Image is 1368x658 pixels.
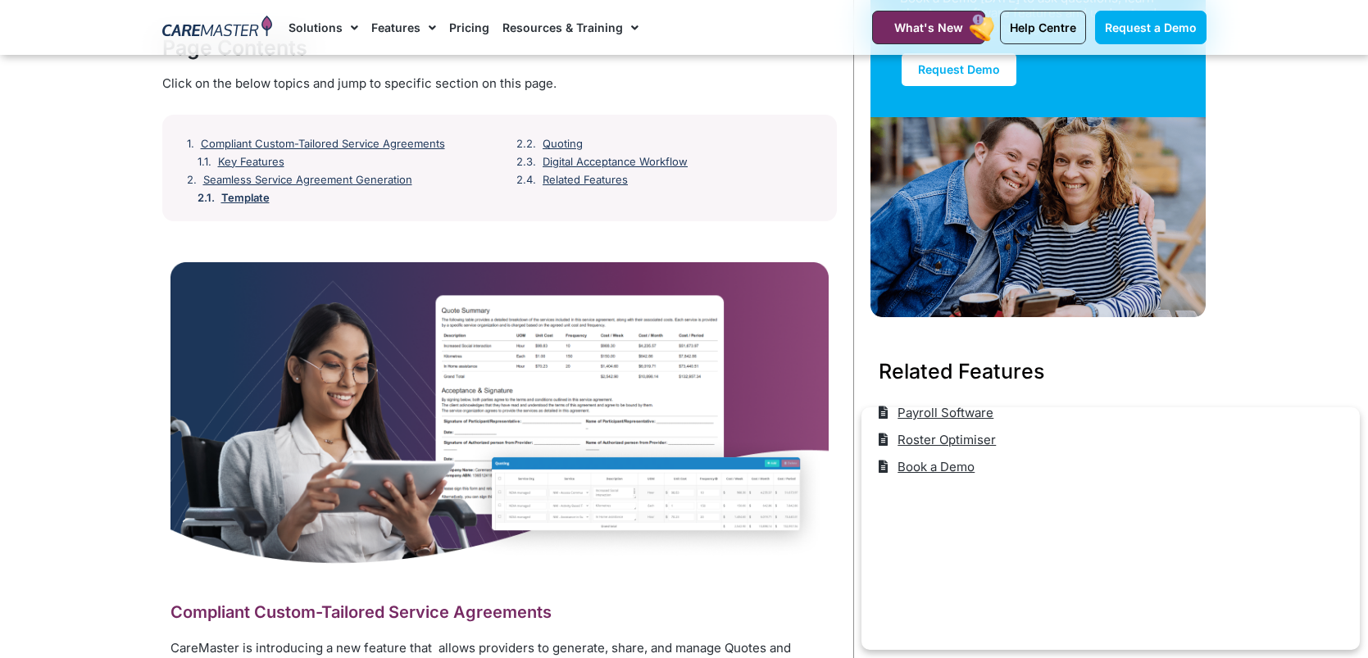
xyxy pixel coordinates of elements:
a: Payroll Software [879,399,994,426]
a: Seamless Service Agreement Generation [203,174,412,187]
h3: Related Features [879,356,1198,386]
span: Help Centre [1010,20,1076,34]
a: Help Centre [1000,11,1086,44]
img: Support Worker and NDIS Participant out for a coffee. [870,117,1207,317]
h2: Compliant Custom-Tailored Service Agreements [170,601,829,623]
a: Digital Acceptance Workflow [543,156,688,169]
span: Request a Demo [1105,20,1197,34]
a: Request a Demo [1095,11,1207,44]
span: What's New [894,20,963,34]
span: Payroll Software [893,399,993,426]
div: Click on the below topics and jump to specific section on this page. [162,75,837,93]
img: CareMaster Logo [162,16,273,40]
a: Related Features [543,174,628,187]
span: Request Demo [918,62,1000,76]
a: Request Demo [900,52,1018,88]
a: Quoting [543,138,583,151]
a: What's New [872,11,985,44]
a: Template [221,138,589,198]
a: Compliant Custom-Tailored Service Agreements [201,138,445,151]
iframe: Popup CTA [861,407,1360,650]
a: Key Features [218,156,284,169]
